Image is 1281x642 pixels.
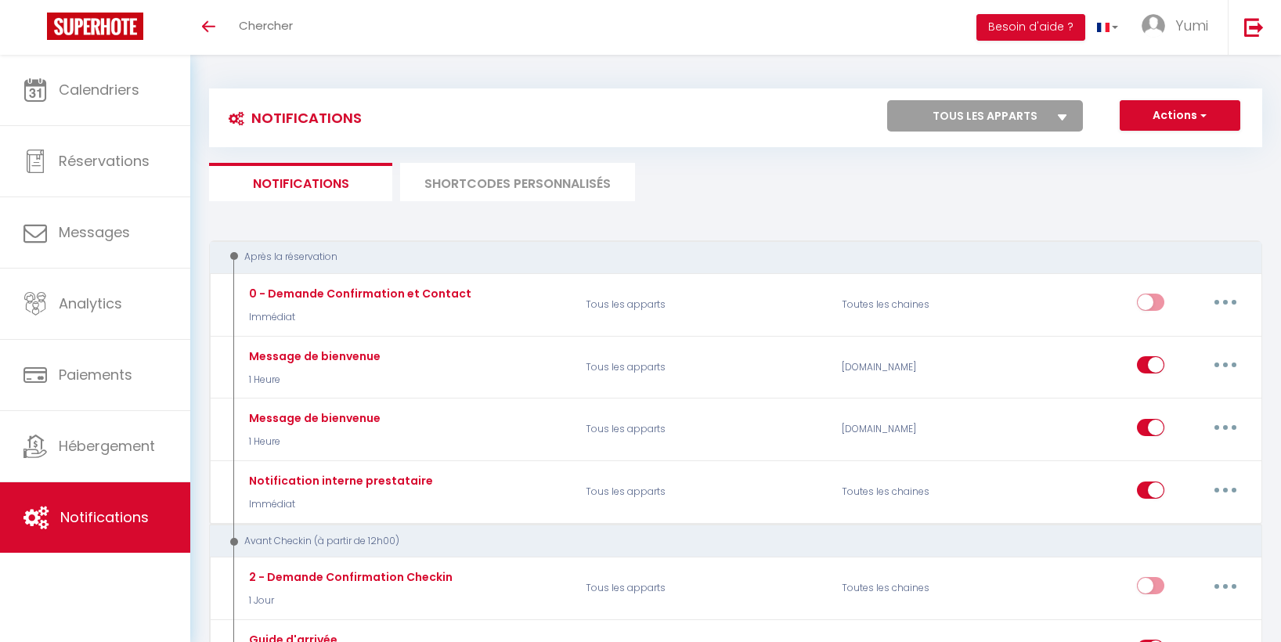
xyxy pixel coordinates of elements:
[576,282,832,327] p: Tous les apparts
[59,436,155,456] span: Hébergement
[221,100,362,135] h3: Notifications
[576,565,832,611] p: Tous les apparts
[245,593,453,608] p: 1 Jour
[245,435,381,449] p: 1 Heure
[239,17,293,34] span: Chercher
[224,250,1228,265] div: Après la réservation
[832,565,1002,611] div: Toutes les chaines
[47,13,143,40] img: Super Booking
[59,365,132,384] span: Paiements
[576,470,832,515] p: Tous les apparts
[832,282,1002,327] div: Toutes les chaines
[224,534,1228,549] div: Avant Checkin (à partir de 12h00)
[976,14,1085,41] button: Besoin d'aide ?
[576,344,832,390] p: Tous les apparts
[1175,16,1208,35] span: Yumi
[209,163,392,201] li: Notifications
[576,407,832,453] p: Tous les apparts
[245,472,433,489] div: Notification interne prestataire
[832,344,1002,390] div: [DOMAIN_NAME]
[832,470,1002,515] div: Toutes les chaines
[245,348,381,365] div: Message de bienvenue
[245,310,471,325] p: Immédiat
[59,80,139,99] span: Calendriers
[1120,100,1240,132] button: Actions
[245,568,453,586] div: 2 - Demande Confirmation Checkin
[60,507,149,527] span: Notifications
[59,294,122,313] span: Analytics
[400,163,635,201] li: SHORTCODES PERSONNALISÉS
[245,285,471,302] div: 0 - Demande Confirmation et Contact
[1244,17,1264,37] img: logout
[245,409,381,427] div: Message de bienvenue
[1142,14,1165,38] img: ...
[59,222,130,242] span: Messages
[832,407,1002,453] div: [DOMAIN_NAME]
[245,497,433,512] p: Immédiat
[59,151,150,171] span: Réservations
[245,373,381,388] p: 1 Heure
